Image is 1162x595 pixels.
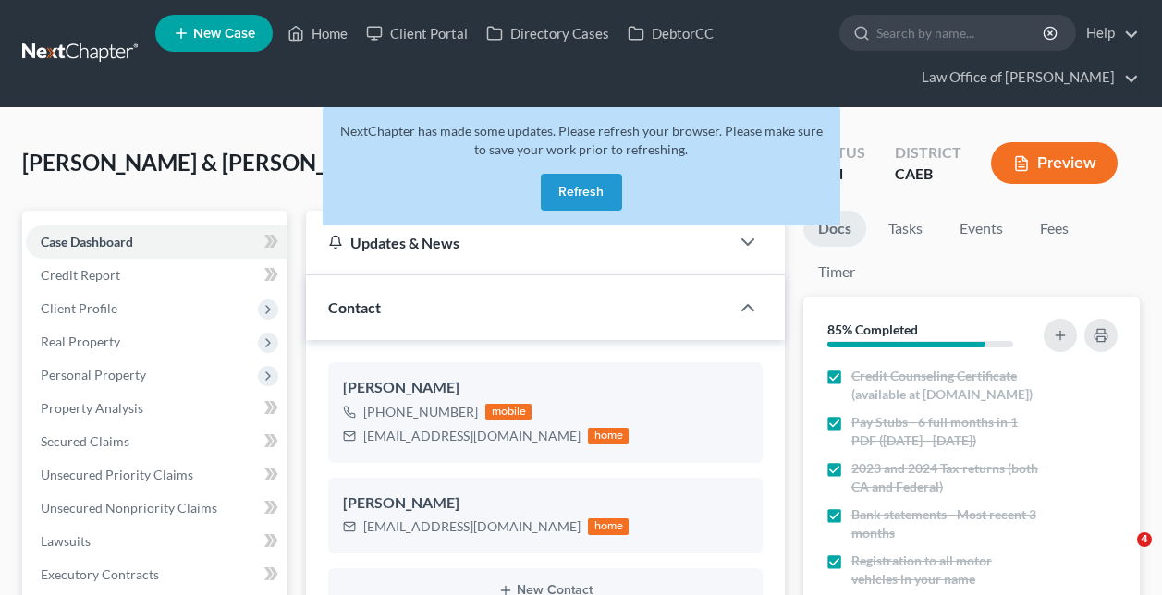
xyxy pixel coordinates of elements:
strong: 85% Completed [827,322,918,337]
span: Secured Claims [41,433,129,449]
a: Help [1077,17,1139,50]
span: Bank statements - Most recent 3 months [851,505,1040,542]
span: Unsecured Priority Claims [41,467,193,482]
div: [EMAIL_ADDRESS][DOMAIN_NAME] [363,517,581,536]
div: District [895,142,961,164]
a: Lawsuits [26,525,287,558]
input: Search by name... [876,16,1046,50]
button: Refresh [541,174,622,211]
span: Pay Stubs - 6 full months in 1 PDF ([DATE] - [DATE]) [851,413,1040,450]
a: Credit Report [26,259,287,292]
span: New Case [193,27,255,41]
span: Client Profile [41,300,117,316]
div: mobile [485,404,532,420]
span: [PERSON_NAME] & [PERSON_NAME] [22,149,397,176]
div: Updates & News [328,233,707,252]
a: Directory Cases [477,17,618,50]
span: Credit Counseling Certificate (available at [DOMAIN_NAME]) [851,367,1040,404]
a: Law Office of [PERSON_NAME] [912,61,1139,94]
a: Fees [1025,211,1084,247]
div: CAEB [895,164,961,185]
a: DebtorCC [618,17,723,50]
div: [PERSON_NAME] [343,492,748,515]
span: 2023 and 2024 Tax returns (both CA and Federal) [851,459,1040,496]
span: Lawsuits [41,533,91,549]
a: Case Dashboard [26,225,287,259]
span: Real Property [41,334,120,349]
span: Unsecured Nonpriority Claims [41,500,217,516]
iframe: Intercom live chat [1099,532,1144,577]
a: Timer [803,254,870,290]
a: Tasks [874,211,937,247]
a: Events [945,211,1018,247]
a: Unsecured Priority Claims [26,458,287,492]
div: [PHONE_NUMBER] [363,403,478,421]
button: Preview [991,142,1118,184]
span: Personal Property [41,367,146,382]
span: Executory Contracts [41,566,159,582]
span: Case Dashboard [41,234,133,249]
a: Client Portal [357,17,477,50]
a: Home [278,17,357,50]
span: Credit Report [41,267,120,283]
div: [EMAIL_ADDRESS][DOMAIN_NAME] [363,427,581,445]
span: Registration to all motor vehicles in your name [851,552,1040,589]
div: [PERSON_NAME] [343,377,748,399]
span: Contact [328,298,381,316]
a: Property Analysis [26,392,287,425]
a: Executory Contracts [26,558,287,591]
a: Secured Claims [26,425,287,458]
a: Unsecured Nonpriority Claims [26,492,287,525]
span: NextChapter has made some updates. Please refresh your browser. Please make sure to save your wor... [340,123,823,157]
div: home [588,428,629,444]
div: home [588,518,629,535]
span: 4 [1137,532,1152,547]
span: Property Analysis [41,400,143,416]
